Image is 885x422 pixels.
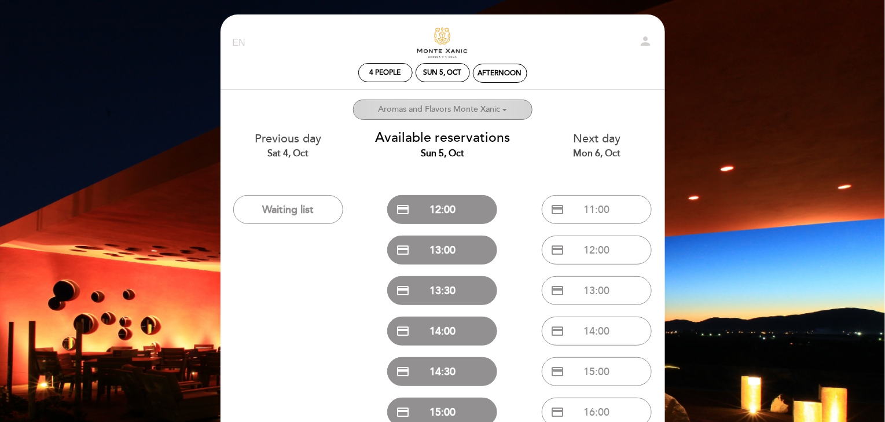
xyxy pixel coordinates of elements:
button: credit_card 11:00 [542,195,652,224]
button: Aromas and Flavors Monte Xanic [353,100,533,120]
span: credit_card [396,405,410,419]
span: credit_card [396,365,410,379]
button: credit_card 13:00 [542,276,652,305]
span: credit_card [550,243,564,257]
button: person [639,34,653,52]
div: Afternoon [478,69,522,78]
a: Descubre Monte Xanic [370,27,515,59]
button: credit_card 14:30 [387,357,497,386]
div: Available reservations [374,129,511,161]
span: credit_card [396,203,410,216]
div: Sun 5, Oct [424,68,462,77]
i: person [639,34,653,48]
button: Waiting list [233,195,343,224]
span: credit_card [550,284,564,298]
span: credit_card [396,324,410,338]
span: credit_card [396,284,410,298]
button: credit_card 12:00 [387,195,497,224]
button: credit_card 14:00 [542,317,652,346]
span: credit_card [550,365,564,379]
div: Mon 6, Oct [528,147,666,160]
button: credit_card 13:00 [387,236,497,265]
div: Sat 4, Oct [220,147,357,160]
span: credit_card [550,405,564,419]
span: 4 people [370,68,401,77]
span: credit_card [550,324,564,338]
button: credit_card 13:30 [387,276,497,305]
ng-container: Aromas and Flavors Monte Xanic [378,104,500,114]
button: credit_card 12:00 [542,236,652,265]
span: credit_card [550,203,564,216]
div: Sun 5, Oct [374,147,511,160]
button: credit_card 15:00 [542,357,652,386]
span: credit_card [396,243,410,257]
button: credit_card 14:00 [387,317,497,346]
div: Next day [528,131,666,160]
div: Previous day [220,131,357,160]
